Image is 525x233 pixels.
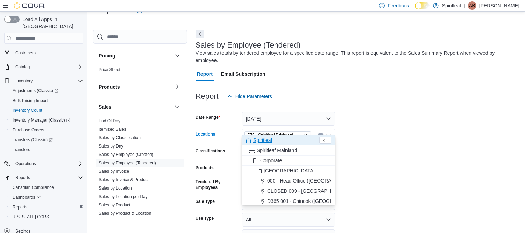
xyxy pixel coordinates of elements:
button: [GEOGRAPHIC_DATA] [242,166,335,176]
span: Feedback [388,2,409,9]
span: Operations [13,159,83,168]
a: Sales by Location [99,186,132,191]
button: Catalog [1,62,86,72]
label: Tendered By Employees [196,179,239,190]
button: Reports [7,202,86,212]
input: Dark Mode [415,2,430,9]
button: Products [173,83,182,91]
span: Price Sheet [99,67,120,73]
a: Sales by Invoice [99,169,129,174]
button: Reports [13,173,33,182]
span: Itemized Sales [99,126,126,132]
button: Operations [1,159,86,169]
a: Transfers [10,145,33,154]
a: Purchase Orders [10,126,47,134]
p: | [464,1,465,10]
button: Canadian Compliance [7,183,86,192]
button: D365 001 - Chinook ([GEOGRAPHIC_DATA]) [242,196,335,206]
label: Classifications [196,148,225,154]
span: Transfers (Classic) [13,137,53,143]
a: Customers [13,49,38,57]
button: All [242,213,335,227]
button: Sales [99,103,172,110]
a: Sales by Product & Location [99,211,151,216]
button: Operations [13,159,39,168]
a: Dashboards [10,193,43,201]
span: Purchase Orders [10,126,83,134]
a: Sales by Day [99,144,123,149]
span: Corporate [260,157,282,164]
button: 000 - Head Office ([GEOGRAPHIC_DATA]) [242,176,335,186]
button: Spiritleaf [242,135,335,145]
button: Corporate [242,156,335,166]
span: Inventory [13,77,83,85]
span: Inventory [15,78,33,84]
span: Reports [10,203,83,211]
span: Adjustments (Classic) [10,87,83,95]
span: 573 - Spiritleaf Brickyard Way ([GEOGRAPHIC_DATA]) [248,132,302,139]
div: Angela R [468,1,476,10]
img: Cova [14,2,45,9]
span: D365 001 - Chinook ([GEOGRAPHIC_DATA]) [267,198,366,205]
button: Inventory Count [7,105,86,115]
a: Sales by Location per Day [99,194,148,199]
label: Locations [196,131,215,137]
button: Catalog [13,63,33,71]
span: Catalog [13,63,83,71]
a: Canadian Compliance [10,183,57,192]
a: Sales by Employee (Tendered) [99,160,156,165]
button: Close list of options [326,133,331,138]
span: 000 - Head Office ([GEOGRAPHIC_DATA]) [267,177,361,184]
span: Reports [13,204,27,210]
a: Sales by Classification [99,135,141,140]
button: Inventory [13,77,35,85]
button: Pricing [173,52,182,60]
span: [GEOGRAPHIC_DATA] [264,167,315,174]
a: Sales by Product [99,203,130,207]
span: Inventory Count [13,108,42,113]
button: Products [99,83,172,90]
button: Remove 573 - Spiritleaf Brickyard Way (Brampton) from selection in this group [304,133,308,137]
a: Transfers (Classic) [7,135,86,145]
span: Inventory Manager (Classic) [13,117,70,123]
span: Transfers [13,147,30,152]
span: Sales by Day [99,143,123,149]
button: Bulk Pricing Import [7,96,86,105]
a: Reports [10,203,30,211]
button: Sales [173,103,182,111]
div: View sales totals by tendered employee for a specified date range. This report is equivalent to t... [196,49,516,64]
button: Transfers [7,145,86,155]
a: End Of Day [99,118,120,123]
h3: Products [99,83,120,90]
span: Sales by Employee (Created) [99,152,154,157]
span: Email Subscription [221,67,265,81]
a: Dashboards [7,192,86,202]
button: Reports [1,173,86,183]
label: Use Type [196,215,214,221]
span: Sales by Location per Day [99,194,148,199]
span: Dashboards [13,194,41,200]
span: Washington CCRS [10,213,83,221]
button: [US_STATE] CCRS [7,212,86,222]
button: CLOSED 009 - [GEOGRAPHIC_DATA]. [242,186,335,196]
span: Inventory Count [10,106,83,115]
a: Bulk Pricing Import [10,96,51,105]
a: Inventory Manager (Classic) [7,115,86,125]
a: Transfers (Classic) [10,136,56,144]
a: [US_STATE] CCRS [10,213,52,221]
a: Sales by Invoice & Product [99,177,149,182]
button: Clear input [318,133,324,138]
span: Catalog [15,64,30,70]
span: Transfers [10,145,83,154]
span: Reports [13,173,83,182]
label: Date Range [196,115,220,120]
span: Spiritleaf Mainland [257,147,297,154]
div: Pricing [93,66,187,77]
span: Hide Parameters [235,93,272,100]
h3: Pricing [99,52,115,59]
span: Spiritleaf [253,137,272,144]
span: Load All Apps in [GEOGRAPHIC_DATA] [20,16,83,30]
